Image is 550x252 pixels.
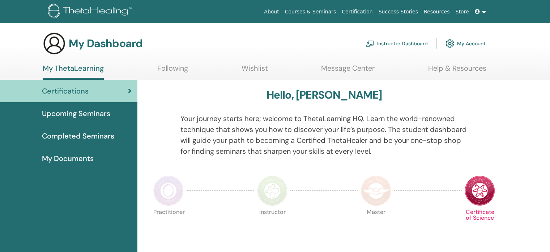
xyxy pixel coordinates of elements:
a: Wishlist [242,64,268,78]
h3: Hello, [PERSON_NAME] [267,88,382,102]
p: Practitioner [153,209,184,240]
a: My Account [445,36,486,51]
img: generic-user-icon.jpg [43,32,66,55]
a: Courses & Seminars [282,5,339,18]
a: Message Center [321,64,375,78]
p: Your journey starts here; welcome to ThetaLearning HQ. Learn the world-renowned technique that sh... [180,113,468,157]
a: Resources [421,5,453,18]
img: logo.png [48,4,134,20]
p: Instructor [257,209,287,240]
span: Completed Seminars [42,131,114,141]
span: Upcoming Seminars [42,108,110,119]
a: About [261,5,282,18]
a: Help & Resources [428,64,486,78]
span: My Documents [42,153,94,164]
a: Certification [339,5,375,18]
a: Following [157,64,188,78]
img: chalkboard-teacher.svg [366,40,374,47]
p: Certificate of Science [465,209,495,240]
span: Certifications [42,86,89,96]
p: Master [361,209,391,240]
img: Certificate of Science [465,175,495,206]
img: Master [361,175,391,206]
a: Success Stories [376,5,421,18]
a: My ThetaLearning [43,64,104,80]
img: cog.svg [445,37,454,50]
img: Practitioner [153,175,184,206]
img: Instructor [257,175,287,206]
a: Store [453,5,472,18]
h3: My Dashboard [69,37,142,50]
a: Instructor Dashboard [366,36,428,51]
